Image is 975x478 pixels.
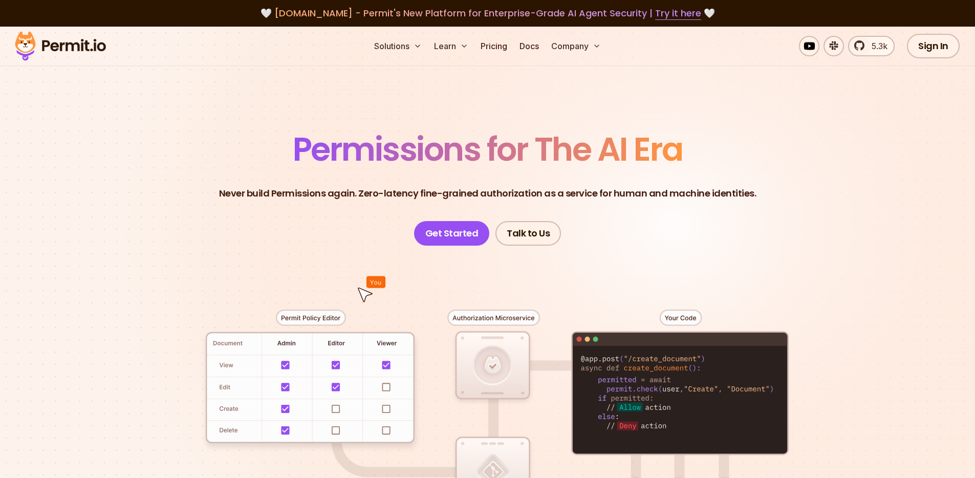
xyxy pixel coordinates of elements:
button: Company [547,36,605,56]
button: Solutions [370,36,426,56]
span: [DOMAIN_NAME] - Permit's New Platform for Enterprise-Grade AI Agent Security | [274,7,701,19]
a: Get Started [414,221,490,246]
a: Talk to Us [495,221,561,246]
a: Sign In [907,34,960,58]
a: 5.3k [848,36,895,56]
div: 🤍 🤍 [25,6,950,20]
a: Pricing [476,36,511,56]
span: Permissions for The AI Era [293,126,683,172]
a: Docs [515,36,543,56]
button: Learn [430,36,472,56]
span: 5.3k [865,40,887,52]
a: Try it here [655,7,701,20]
p: Never build Permissions again. Zero-latency fine-grained authorization as a service for human and... [219,186,756,201]
img: Permit logo [10,29,111,63]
